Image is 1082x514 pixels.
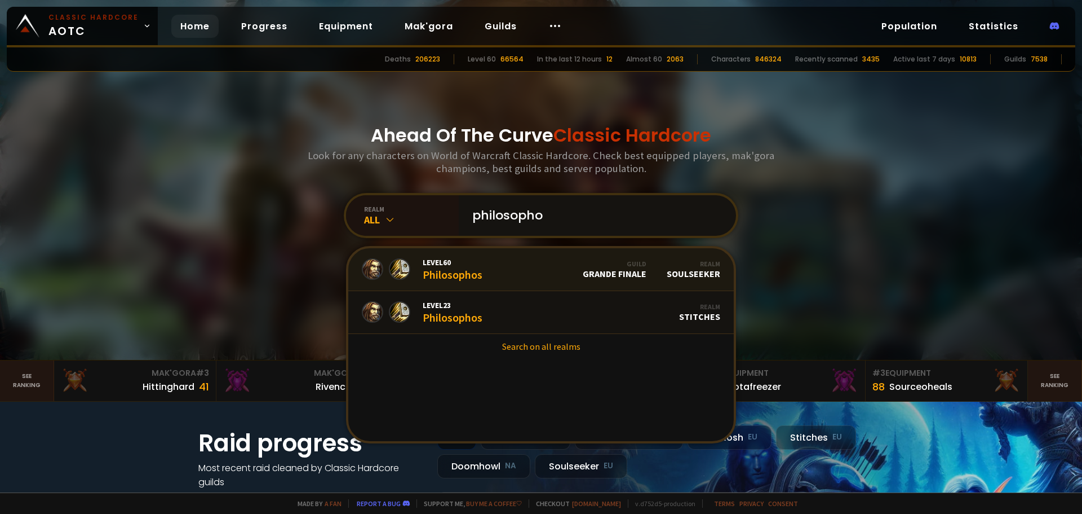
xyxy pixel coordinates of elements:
[872,379,885,394] div: 88
[198,461,424,489] h4: Most recent raid cleaned by Classic Hardcore guilds
[872,367,1021,379] div: Equipment
[776,425,856,450] div: Stitches
[679,302,720,311] div: Realm
[232,15,296,38] a: Progress
[348,248,734,291] a: Level60PhilosophosGuildGrande FinaleRealmSoulseeker
[893,54,955,64] div: Active last 7 days
[48,12,139,23] small: Classic Hardcore
[468,54,496,64] div: Level 60
[7,7,158,45] a: Classic HardcoreAOTC
[348,334,734,359] a: Search on all realms
[54,361,216,401] a: Mak'Gora#3Hittinghard41
[437,454,530,478] div: Doomhowl
[423,300,482,310] span: Level 23
[703,361,866,401] a: #2Equipment88Notafreezer
[143,380,194,394] div: Hittinghard
[1028,361,1082,401] a: Seeranking
[416,499,522,508] span: Support me,
[529,499,621,508] span: Checkout
[61,367,209,379] div: Mak'Gora
[748,432,757,443] small: EU
[357,499,401,508] a: Report a bug
[415,54,440,64] div: 206223
[604,460,613,472] small: EU
[872,15,946,38] a: Population
[889,380,952,394] div: Sourceoheals
[537,54,602,64] div: In the last 12 hours
[795,54,858,64] div: Recently scanned
[572,499,621,508] a: [DOMAIN_NAME]
[199,379,209,394] div: 41
[465,195,722,236] input: Search a character...
[196,367,209,379] span: # 3
[872,367,885,379] span: # 3
[385,54,411,64] div: Deaths
[423,300,482,324] div: Philosophos
[626,54,662,64] div: Almost 60
[667,260,720,279] div: Soulseeker
[710,367,858,379] div: Equipment
[316,380,351,394] div: Rivench
[371,122,711,149] h1: Ahead Of The Curve
[679,302,720,322] div: Stitches
[862,54,880,64] div: 3435
[606,54,613,64] div: 12
[667,260,720,268] div: Realm
[216,361,379,401] a: Mak'Gora#2Rivench100
[583,260,646,279] div: Grande Finale
[960,15,1027,38] a: Statistics
[198,425,424,461] h1: Raid progress
[583,260,646,268] div: Guild
[348,291,734,334] a: Level23PhilosophosRealmStitches
[325,499,342,508] a: a fan
[364,213,459,226] div: All
[505,460,516,472] small: NA
[303,149,779,175] h3: Look for any characters on World of Warcraft Classic Hardcore. Check best equipped players, mak'g...
[755,54,782,64] div: 846324
[198,490,272,503] a: See all progress
[535,454,627,478] div: Soulseeker
[423,257,482,282] div: Philosophos
[1004,54,1026,64] div: Guilds
[688,425,771,450] div: Nek'Rosh
[739,499,764,508] a: Privacy
[667,54,684,64] div: 2063
[500,54,524,64] div: 66564
[310,15,382,38] a: Equipment
[476,15,526,38] a: Guilds
[48,12,139,39] span: AOTC
[423,257,482,267] span: Level 60
[1031,54,1048,64] div: 7538
[628,499,695,508] span: v. d752d5 - production
[553,122,711,148] span: Classic Hardcore
[364,205,459,213] div: realm
[832,432,842,443] small: EU
[727,380,781,394] div: Notafreezer
[768,499,798,508] a: Consent
[171,15,219,38] a: Home
[711,54,751,64] div: Characters
[396,15,462,38] a: Mak'gora
[223,367,371,379] div: Mak'Gora
[466,499,522,508] a: Buy me a coffee
[866,361,1028,401] a: #3Equipment88Sourceoheals
[714,499,735,508] a: Terms
[291,499,342,508] span: Made by
[960,54,977,64] div: 10813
